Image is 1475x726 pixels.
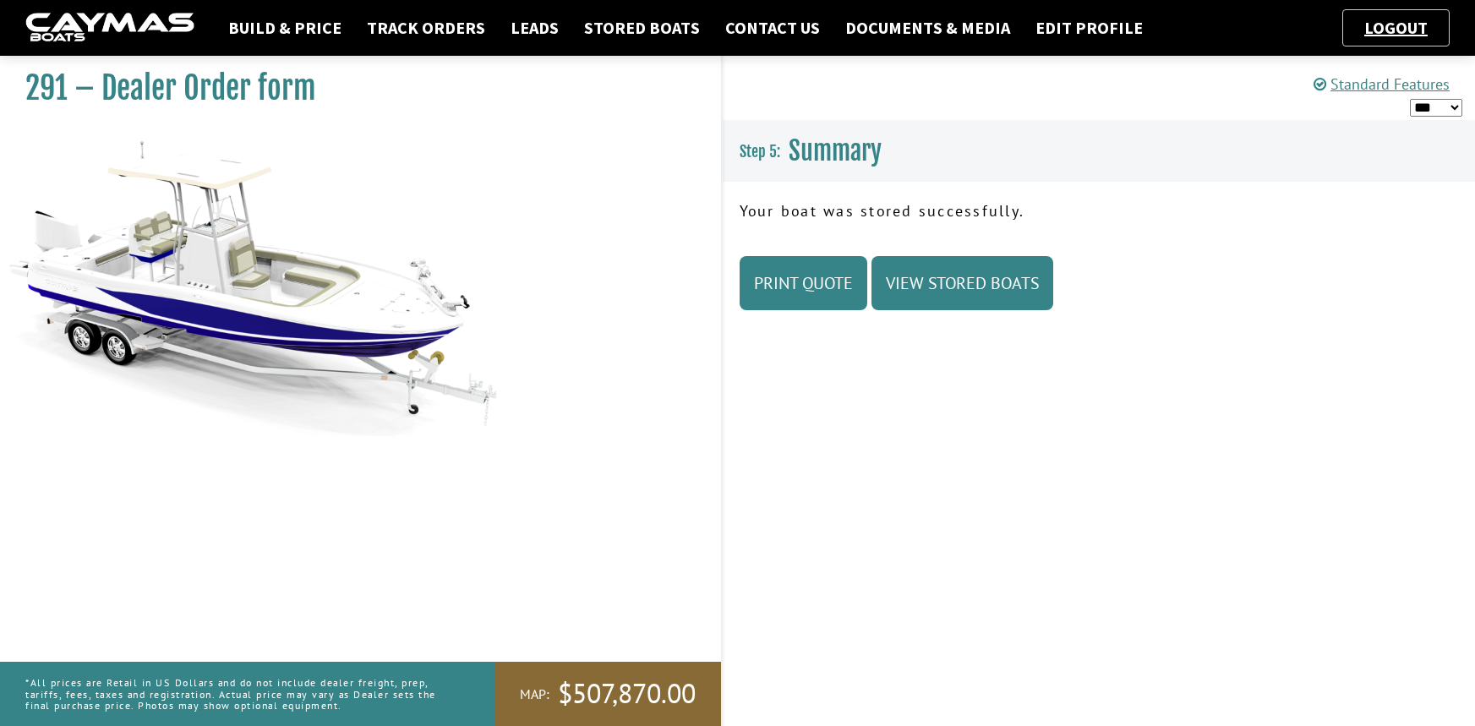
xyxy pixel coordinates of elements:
h1: 291 – Dealer Order form [25,69,679,107]
span: $507,870.00 [558,676,696,712]
p: Your boat was stored successfully. [740,199,1459,222]
span: Summary [789,135,882,166]
img: caymas-dealer-connect-2ed40d3bc7270c1d8d7ffb4b79bf05adc795679939227970def78ec6f6c03838.gif [25,13,194,44]
p: *All prices are Retail in US Dollars and do not include dealer freight, prep, tariffs, fees, taxe... [25,669,456,719]
a: Build & Price [220,17,350,39]
a: Leads [502,17,567,39]
a: View Stored Boats [871,256,1053,310]
a: Print Quote [740,256,867,310]
a: MAP:$507,870.00 [494,662,721,726]
span: MAP: [520,685,549,703]
a: Documents & Media [837,17,1019,39]
a: Track Orders [358,17,494,39]
a: Contact Us [717,17,828,39]
a: Standard Features [1314,74,1450,94]
a: Logout [1356,17,1436,38]
a: Edit Profile [1027,17,1151,39]
a: Stored Boats [576,17,708,39]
